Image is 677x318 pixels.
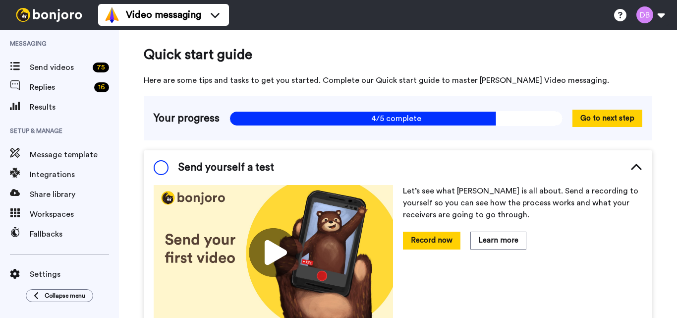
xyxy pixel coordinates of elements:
[30,189,119,200] span: Share library
[30,62,89,73] span: Send videos
[154,111,220,126] span: Your progress
[30,101,119,113] span: Results
[104,7,120,23] img: vm-color.svg
[470,232,526,249] button: Learn more
[144,45,652,64] span: Quick start guide
[178,160,274,175] span: Send yourself a test
[30,81,90,93] span: Replies
[26,289,93,302] button: Collapse menu
[30,149,119,161] span: Message template
[30,208,119,220] span: Workspaces
[403,185,642,221] p: Let’s see what [PERSON_NAME] is all about. Send a recording to yourself so you can see how the pr...
[572,110,642,127] button: Go to next step
[12,8,86,22] img: bj-logo-header-white.svg
[30,268,119,280] span: Settings
[94,82,109,92] div: 16
[229,111,563,126] span: 4/5 complete
[126,8,201,22] span: Video messaging
[30,169,119,181] span: Integrations
[93,63,109,72] div: 75
[144,74,652,86] span: Here are some tips and tasks to get you started. Complete our Quick start guide to master [PERSON...
[403,232,460,249] button: Record now
[45,292,85,300] span: Collapse menu
[30,228,119,240] span: Fallbacks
